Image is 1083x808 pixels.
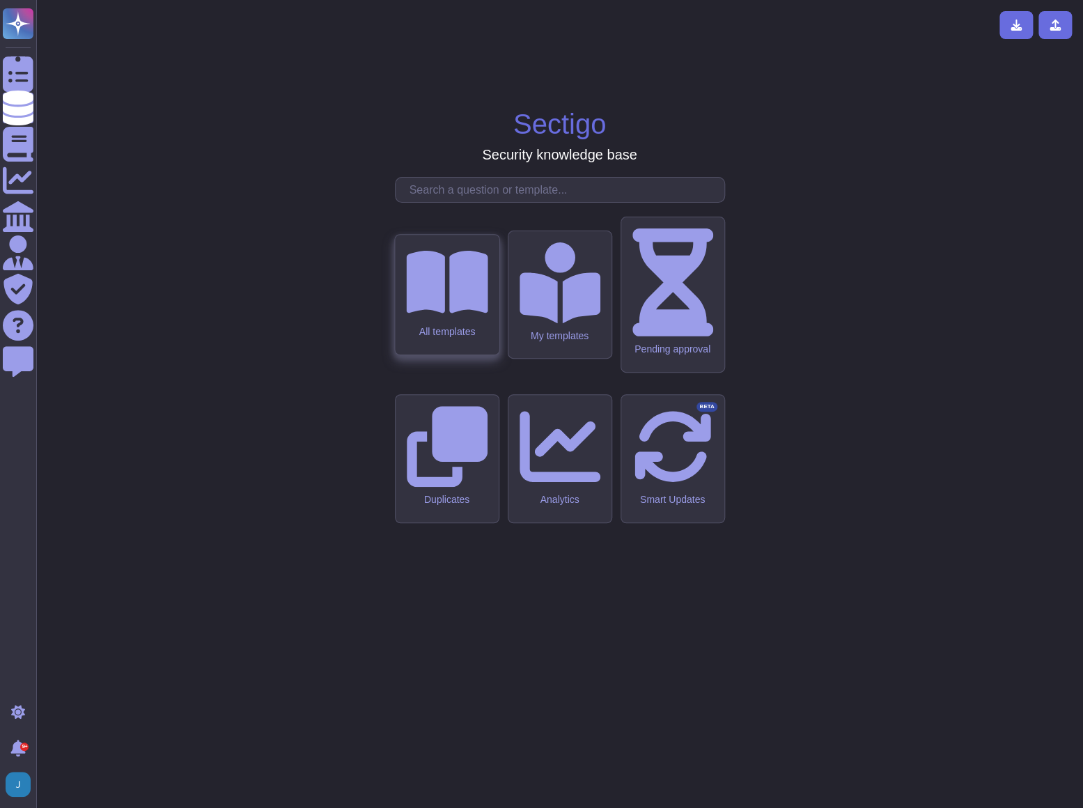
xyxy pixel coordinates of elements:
[407,494,488,506] div: Duplicates
[520,330,600,342] div: My templates
[482,146,637,163] h3: Security knowledge base
[632,343,713,355] div: Pending approval
[406,326,488,338] div: All templates
[403,178,724,202] input: Search a question or template...
[632,494,713,506] div: Smart Updates
[20,743,29,751] div: 9+
[696,402,717,412] div: BETA
[6,772,31,797] img: user
[513,107,606,141] h1: Sectigo
[520,494,600,506] div: Analytics
[3,769,40,800] button: user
